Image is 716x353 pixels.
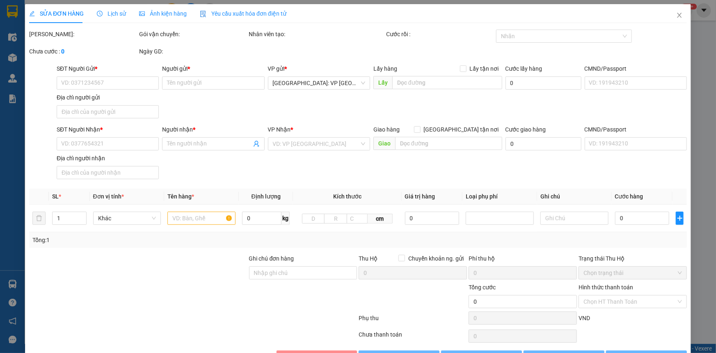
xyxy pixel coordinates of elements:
[579,254,687,263] div: Trạng thái Thu Hộ
[368,214,393,224] span: cm
[537,189,612,205] th: Ghi chú
[469,284,496,291] span: Tổng cước
[57,64,159,73] div: SĐT Người Gửi
[268,64,370,73] div: VP gửi
[93,193,124,200] span: Đơn vị tính
[392,76,502,89] input: Dọc đường
[268,126,291,133] span: VP Nhận
[139,30,247,39] div: Gói vận chuyển:
[97,10,126,17] span: Lịch sử
[57,93,159,102] div: Địa chỉ người gửi
[98,212,156,224] span: Khác
[373,126,400,133] span: Giao hàng
[676,12,683,18] span: close
[359,255,377,262] span: Thu Hộ
[395,137,502,150] input: Dọc đường
[405,254,467,263] span: Chuyển khoản ng. gửi
[57,125,159,134] div: SĐT Người Nhận
[29,47,137,56] div: Chưa cước :
[373,76,392,89] span: Lấy
[249,255,294,262] label: Ghi chú đơn hàng
[358,314,468,328] div: Phụ thu
[358,330,468,344] div: Chưa thanh toán
[200,10,286,17] span: Yêu cầu xuất hóa đơn điện tử
[585,125,687,134] div: CMND/Passport
[579,284,633,291] label: Hình thức thanh toán
[162,64,264,73] div: Người gửi
[469,254,577,266] div: Phí thu hộ
[373,65,397,72] span: Lấy hàng
[61,48,64,55] b: 0
[302,214,325,224] input: D
[253,141,260,147] span: user-add
[53,193,59,200] span: SL
[57,105,159,118] input: Địa chỉ của người gửi
[139,11,145,16] span: picture
[162,125,264,134] div: Người nhận
[29,30,137,39] div: [PERSON_NAME]:
[32,212,46,225] button: delete
[579,315,590,321] span: VND
[373,137,395,150] span: Giao
[583,267,682,279] span: Chọn trạng thái
[57,166,159,179] input: Địa chỉ của người nhận
[506,76,581,90] input: Cước lấy hàng
[252,193,281,200] span: Định lượng
[29,10,84,17] span: SỬA ĐƠN HÀNG
[540,212,608,225] input: Ghi Chú
[29,11,35,16] span: edit
[139,10,187,17] span: Ảnh kiện hàng
[325,214,348,224] input: R
[32,235,277,245] div: Tổng: 1
[97,11,103,16] span: clock-circle
[333,193,361,200] span: Kích thước
[506,65,542,72] label: Cước lấy hàng
[200,11,206,17] img: icon
[676,212,684,225] button: plus
[386,30,494,39] div: Cước rồi :
[506,126,546,133] label: Cước giao hàng
[615,193,643,200] span: Cước hàng
[467,64,502,73] span: Lấy tận nơi
[676,215,683,221] span: plus
[347,214,367,224] input: C
[668,4,691,27] button: Close
[281,212,290,225] span: kg
[167,212,236,225] input: VD: Bàn, Ghế
[506,137,581,150] input: Cước giao hàng
[585,64,687,73] div: CMND/Passport
[167,193,194,200] span: Tên hàng
[405,193,435,200] span: Giá trị hàng
[249,30,385,39] div: Nhân viên tạo:
[273,77,365,89] span: Quảng Ngãi: VP Trường Chinh
[139,47,247,56] div: Ngày GD:
[462,189,537,205] th: Loại phụ phí
[249,266,357,279] input: Ghi chú đơn hàng
[421,125,502,134] span: [GEOGRAPHIC_DATA] tận nơi
[57,154,159,163] div: Địa chỉ người nhận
